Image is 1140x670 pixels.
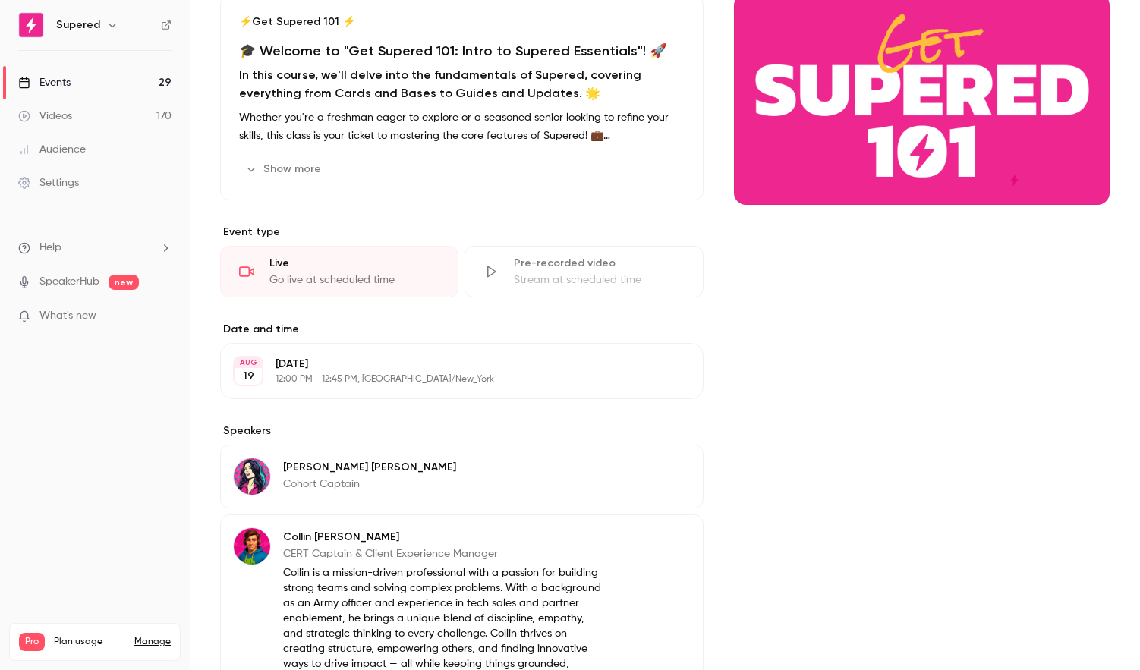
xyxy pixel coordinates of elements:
a: Manage [134,636,171,648]
div: Settings [18,175,79,190]
p: 19 [243,369,254,384]
p: Cohort Captain [283,477,456,492]
div: Stream at scheduled time [514,272,684,288]
p: Whether you're a freshman eager to explore or a seasoned senior looking to refine your skills, th... [239,109,685,145]
p: 12:00 PM - 12:45 PM, [GEOGRAPHIC_DATA]/New_York [276,373,623,385]
div: Lindsey Smith[PERSON_NAME] [PERSON_NAME]Cohort Captain [220,445,704,508]
li: help-dropdown-opener [18,240,172,256]
div: Pre-recorded video [514,256,684,271]
span: Help [39,240,61,256]
div: Live [269,256,439,271]
span: What's new [39,308,96,324]
img: Supered [19,13,43,37]
h2: In this course, we'll delve into the fundamentals of Supered, covering everything from Cards and ... [239,66,685,102]
button: Show more [239,157,330,181]
div: Audience [18,142,86,157]
img: Lindsey Smith [234,458,270,495]
div: Go live at scheduled time [269,272,439,288]
div: Events [18,75,71,90]
p: ⚡️Get Supered 101 ⚡️ [239,14,685,30]
a: SpeakerHub [39,274,99,290]
span: new [109,275,139,290]
p: [DATE] [276,357,623,372]
p: CERT Captain & Client Experience Manager [283,546,605,561]
span: Pro [19,633,45,651]
p: Event type [220,225,704,240]
div: LiveGo live at scheduled time [220,246,458,297]
iframe: Noticeable Trigger [153,310,172,323]
h1: 🎓 Welcome to "Get Supered 101: Intro to Supered Essentials"! 🚀 [239,42,685,60]
p: [PERSON_NAME] [PERSON_NAME] [283,460,456,475]
h6: Supered [56,17,100,33]
span: Plan usage [54,636,125,648]
div: Videos [18,109,72,124]
img: Collin Sponable [234,528,270,565]
div: Pre-recorded videoStream at scheduled time [465,246,703,297]
p: Collin [PERSON_NAME] [283,530,605,545]
label: Date and time [220,322,704,337]
div: AUG [235,357,262,368]
label: Speakers [220,423,704,439]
